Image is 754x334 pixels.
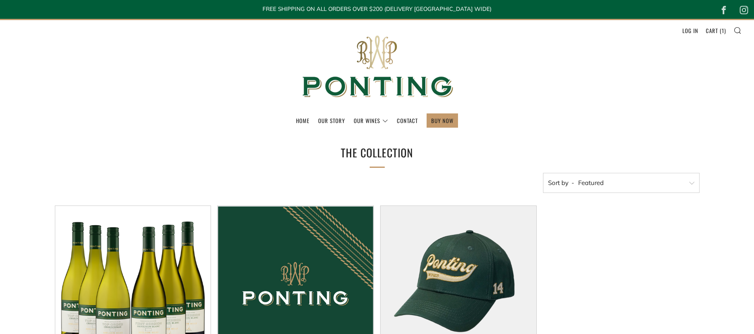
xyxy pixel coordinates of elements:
a: Home [296,114,309,127]
img: Ponting Wines [293,20,461,113]
h1: The Collection [252,143,503,163]
a: Log in [682,24,698,37]
a: Our Wines [354,114,388,127]
span: 1 [722,26,724,35]
a: Cart (1) [706,24,726,37]
a: BUY NOW [431,114,453,127]
a: Contact [397,114,418,127]
a: Our Story [318,114,345,127]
